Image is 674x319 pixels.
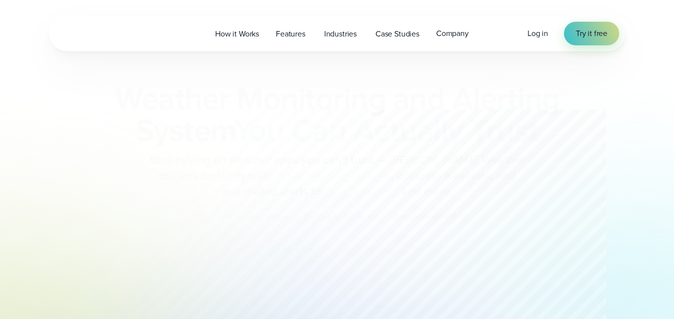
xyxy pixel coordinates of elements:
[367,24,428,44] a: Case Studies
[527,28,548,39] a: Log in
[215,28,259,40] span: How it Works
[324,28,357,40] span: Industries
[576,28,607,39] span: Try it free
[207,24,267,44] a: How it Works
[276,28,305,40] span: Features
[564,22,619,45] a: Try it free
[436,28,469,39] span: Company
[375,28,419,40] span: Case Studies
